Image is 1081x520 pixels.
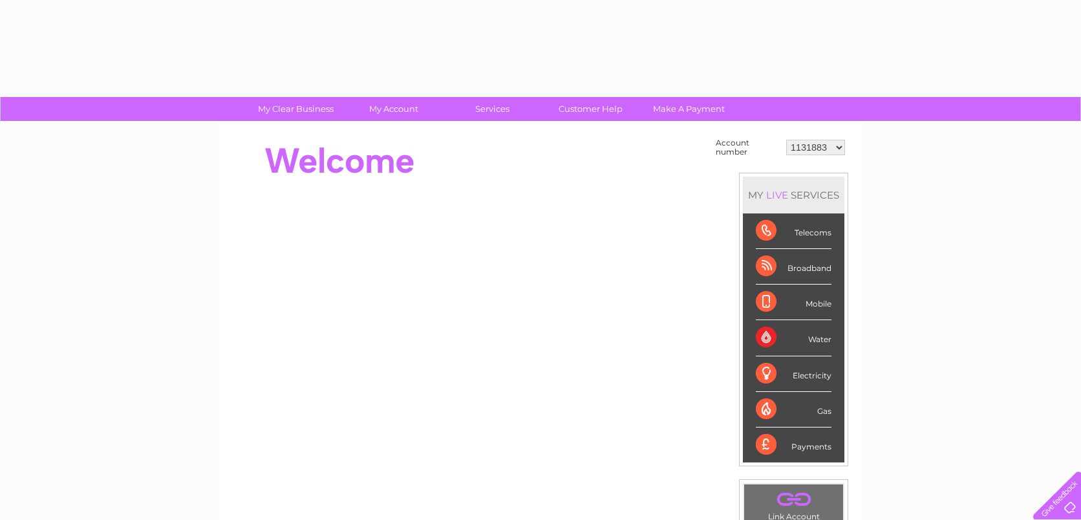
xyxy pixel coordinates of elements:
[439,97,546,121] a: Services
[764,189,791,201] div: LIVE
[756,356,831,392] div: Electricity
[756,213,831,249] div: Telecoms
[712,135,783,160] td: Account number
[756,392,831,428] div: Gas
[341,97,447,121] a: My Account
[756,285,831,320] div: Mobile
[756,428,831,462] div: Payments
[747,488,840,510] a: .
[756,249,831,285] div: Broadband
[636,97,742,121] a: Make A Payment
[743,177,844,213] div: MY SERVICES
[537,97,644,121] a: Customer Help
[756,320,831,356] div: Water
[242,97,349,121] a: My Clear Business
